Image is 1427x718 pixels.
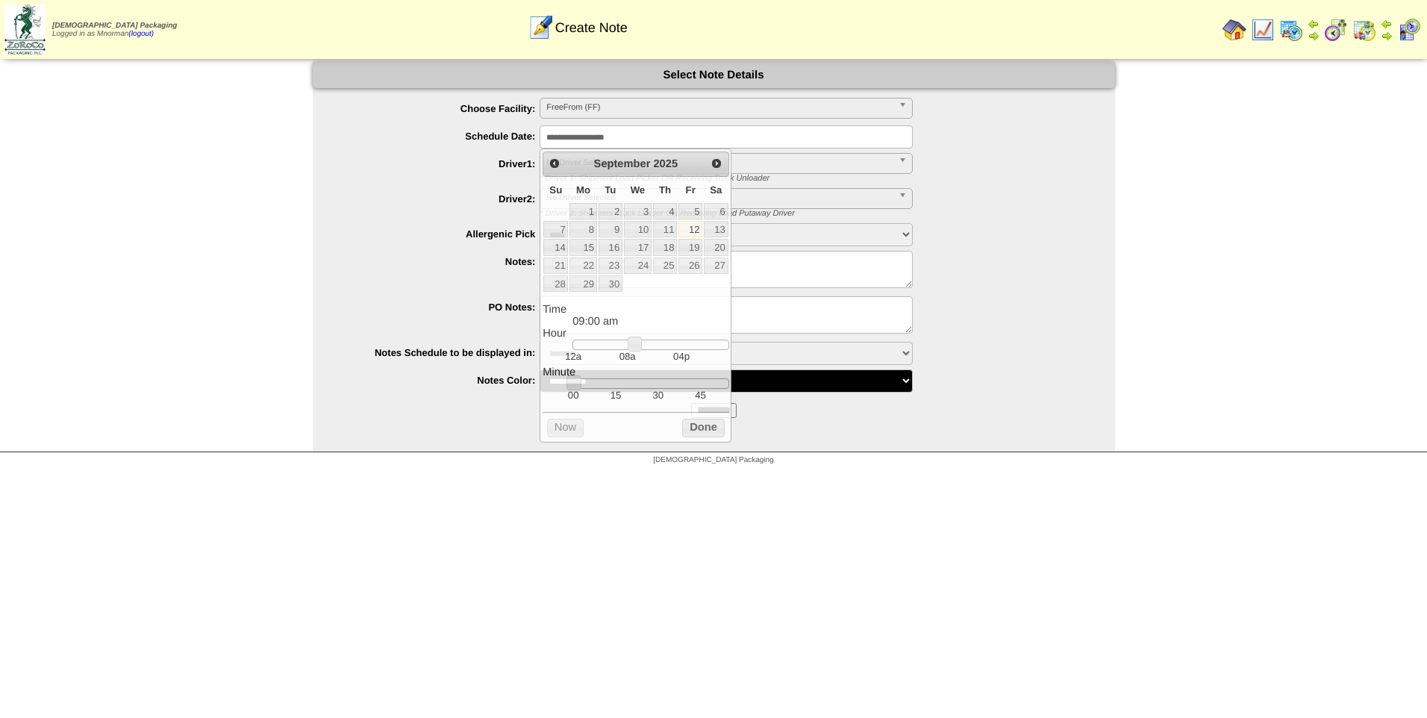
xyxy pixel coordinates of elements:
[1381,30,1393,42] img: arrowright.gif
[343,347,540,358] label: Notes Schedule to be displayed in:
[569,239,596,255] a: 15
[710,184,722,196] span: Saturday
[569,203,596,219] a: 1
[543,366,728,378] dt: Minute
[343,193,540,205] label: Driver2:
[546,99,893,116] span: FreeFrom (FF)
[569,257,596,274] a: 22
[555,20,628,36] span: Create Note
[343,158,540,169] label: Driver1:
[704,221,728,237] a: 13
[545,154,564,173] a: Prev
[576,184,590,196] span: Monday
[599,203,622,219] a: 2
[528,16,552,40] img: orders.gif
[599,239,622,255] a: 16
[653,158,678,170] span: 2025
[543,275,568,292] a: 28
[543,328,728,340] dt: Hour
[343,302,540,313] label: PO Notes:
[711,157,722,169] span: Next
[599,275,622,292] a: 30
[313,62,1115,88] div: Select Note Details
[624,239,652,255] a: 17
[343,103,540,114] label: Choose Facility:
[128,30,154,38] a: (logout)
[4,4,46,54] img: zoroco-logo-small.webp
[543,257,568,274] a: 21
[529,209,1115,218] div: * Driver 2: Shipment Truck Loader OR Receiving Load Putaway Driver
[343,256,540,267] label: Notes:
[678,203,702,219] a: 5
[52,22,177,30] span: [DEMOGRAPHIC_DATA] Packaging
[594,158,651,170] span: September
[52,22,177,38] span: Logged in as Mnorman
[343,228,540,240] label: Allergenic Pick
[704,239,728,255] a: 20
[549,157,561,169] span: Prev
[653,221,677,237] a: 11
[653,203,677,219] a: 4
[599,257,622,274] a: 23
[653,257,677,274] a: 25
[682,419,724,437] button: Done
[707,154,726,173] a: Next
[569,221,596,237] a: 8
[704,257,728,274] a: 27
[1251,18,1275,42] img: line_graph.gif
[1308,30,1320,42] img: arrowright.gif
[624,257,652,274] a: 24
[655,350,708,363] td: 04p
[543,239,568,255] a: 14
[595,389,637,402] td: 15
[678,239,702,255] a: 19
[605,184,616,196] span: Tuesday
[653,239,677,255] a: 18
[552,389,595,402] td: 00
[1381,18,1393,30] img: arrowleft.gif
[543,304,728,316] dt: Time
[1352,18,1376,42] img: calendarinout.gif
[343,131,540,142] label: Schedule Date:
[679,389,722,402] td: 45
[659,184,671,196] span: Thursday
[631,184,646,196] span: Wednesday
[529,174,1115,183] div: * Driver 1: Shipment Load Picker OR Receiving Truck Unloader
[704,203,728,219] a: 6
[599,221,622,237] a: 9
[600,350,654,363] td: 08a
[1279,18,1303,42] img: calendarprod.gif
[624,203,652,219] a: 3
[569,275,596,292] a: 29
[572,316,728,328] dd: 09:00 am
[1324,18,1348,42] img: calendarblend.gif
[1308,18,1320,30] img: arrowleft.gif
[686,184,696,196] span: Friday
[624,221,652,237] a: 10
[678,221,702,237] a: 12
[1223,18,1246,42] img: home.gif
[1397,18,1421,42] img: calendarcustomer.gif
[547,419,584,437] button: Now
[678,257,702,274] a: 26
[637,389,679,402] td: 30
[543,221,568,237] a: 7
[653,456,773,464] span: [DEMOGRAPHIC_DATA] Packaging
[343,375,540,386] label: Notes Color:
[549,184,562,196] span: Sunday
[546,350,600,363] td: 12a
